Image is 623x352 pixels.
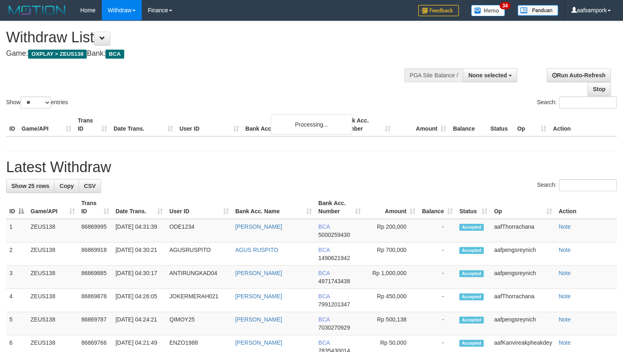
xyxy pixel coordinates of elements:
[404,68,463,82] div: PGA Site Balance /
[176,113,242,136] th: User ID
[550,113,617,136] th: Action
[394,113,450,136] th: Amount
[559,270,571,276] a: Note
[6,113,18,136] th: ID
[491,312,555,335] td: aafpengsreynich
[78,196,112,219] th: Trans ID: activate to sort column ascending
[537,96,617,109] label: Search:
[559,223,571,230] a: Note
[166,219,232,243] td: ODE1234
[6,96,68,109] label: Show entries
[514,113,550,136] th: Op
[75,113,110,136] th: Trans ID
[318,247,330,253] span: BCA
[112,266,166,289] td: [DATE] 04:30:17
[18,113,75,136] th: Game/API
[27,243,78,266] td: ZEUS138
[419,266,456,289] td: -
[364,289,419,312] td: Rp 450,000
[588,82,611,96] a: Stop
[318,223,330,230] span: BCA
[166,196,232,219] th: User ID: activate to sort column ascending
[559,96,617,109] input: Search:
[491,266,555,289] td: aafpengsreynich
[6,29,407,46] h1: Withdraw List
[491,243,555,266] td: aafpengsreynich
[364,243,419,266] td: Rp 700,000
[78,289,112,312] td: 86869878
[459,293,484,300] span: Accepted
[27,289,78,312] td: ZEUS138
[166,289,232,312] td: JOKERMERAH021
[459,270,484,277] span: Accepted
[318,232,350,238] span: Copy 5000259430 to clipboard
[78,312,112,335] td: 86869787
[11,183,49,189] span: Show 25 rows
[166,266,232,289] td: ANTIRUNGKAD04
[459,247,484,254] span: Accepted
[559,316,571,323] a: Note
[27,266,78,289] td: ZEUS138
[419,312,456,335] td: -
[112,312,166,335] td: [DATE] 04:24:21
[364,219,419,243] td: Rp 200,000
[112,196,166,219] th: Date Trans.: activate to sort column ascending
[547,68,611,82] a: Run Auto-Refresh
[491,289,555,312] td: aafThorrachana
[6,219,27,243] td: 1
[6,243,27,266] td: 2
[235,293,282,300] a: [PERSON_NAME]
[28,50,87,59] span: OXPLAY > ZEUS138
[459,224,484,231] span: Accepted
[364,196,419,219] th: Amount: activate to sort column ascending
[166,312,232,335] td: QIMOY25
[318,293,330,300] span: BCA
[450,113,487,136] th: Balance
[537,179,617,191] label: Search:
[559,339,571,346] a: Note
[318,278,350,284] span: Copy 4971743438 to clipboard
[6,50,407,58] h4: Game: Bank:
[459,340,484,347] span: Accepted
[235,223,282,230] a: [PERSON_NAME]
[559,293,571,300] a: Note
[315,196,364,219] th: Bank Acc. Number: activate to sort column ascending
[559,179,617,191] input: Search:
[459,317,484,324] span: Accepted
[166,243,232,266] td: AGUSRUSPITO
[318,255,350,261] span: Copy 1490621942 to clipboard
[78,219,112,243] td: 86869995
[468,72,507,79] span: None selected
[232,196,315,219] th: Bank Acc. Name: activate to sort column ascending
[518,5,558,16] img: panduan.png
[6,159,617,175] h1: Latest Withdraw
[318,324,350,331] span: Copy 7030270929 to clipboard
[78,266,112,289] td: 86869885
[27,312,78,335] td: ZEUS138
[27,196,78,219] th: Game/API: activate to sort column ascending
[364,312,419,335] td: Rp 500,138
[112,243,166,266] td: [DATE] 04:30:21
[6,289,27,312] td: 4
[27,219,78,243] td: ZEUS138
[418,5,459,16] img: Feedback.jpg
[318,270,330,276] span: BCA
[54,179,79,193] a: Copy
[364,266,419,289] td: Rp 1,000,000
[235,247,279,253] a: AGUS RUSPITO
[318,339,330,346] span: BCA
[500,2,511,9] span: 34
[419,196,456,219] th: Balance: activate to sort column ascending
[84,183,96,189] span: CSV
[271,114,352,135] div: Processing...
[419,243,456,266] td: -
[59,183,74,189] span: Copy
[318,301,350,308] span: Copy 7991201347 to clipboard
[463,68,517,82] button: None selected
[491,219,555,243] td: aafThorrachana
[20,96,51,109] select: Showentries
[6,266,27,289] td: 3
[235,316,282,323] a: [PERSON_NAME]
[235,339,282,346] a: [PERSON_NAME]
[6,196,27,219] th: ID: activate to sort column descending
